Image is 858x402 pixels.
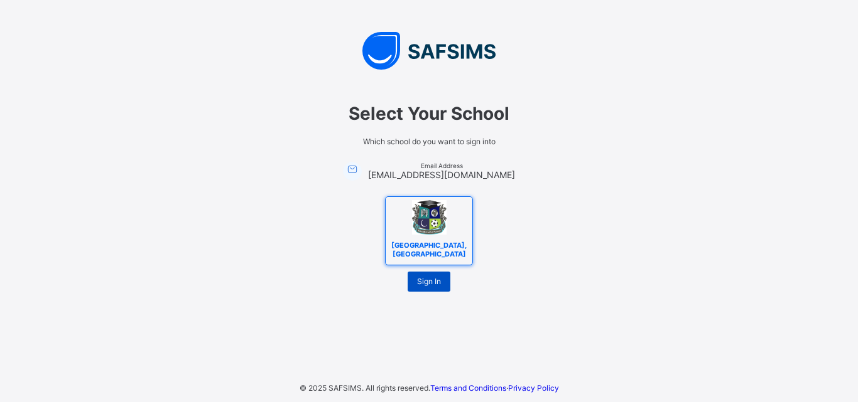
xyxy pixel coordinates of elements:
span: Email Address [368,162,515,169]
span: Select Your School [253,103,605,124]
span: · [430,383,559,393]
span: Which school do you want to sign into [253,137,605,146]
span: Sign In [417,277,441,286]
span: [GEOGRAPHIC_DATA], [GEOGRAPHIC_DATA] [388,238,470,262]
span: [EMAIL_ADDRESS][DOMAIN_NAME] [368,169,515,180]
img: CRESCENT INTERNATIONAL SCHOOL, KANO [412,200,447,235]
img: SAFSIMS Logo [241,32,617,70]
span: © 2025 SAFSIMS. All rights reserved. [300,383,430,393]
a: Terms and Conditions [430,383,506,393]
a: Privacy Policy [508,383,559,393]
